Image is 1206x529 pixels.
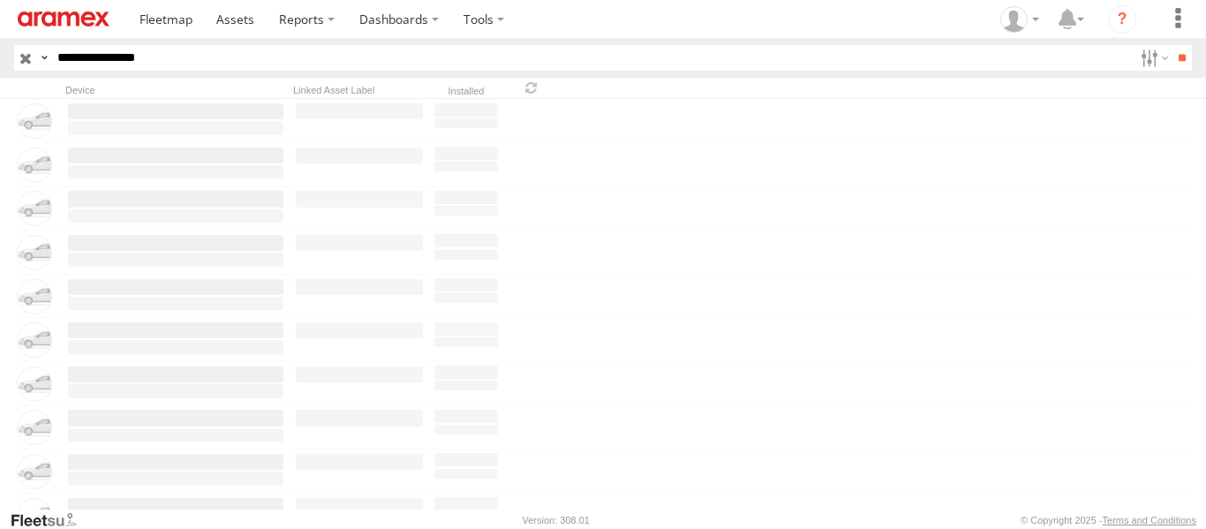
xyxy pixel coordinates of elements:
[1108,5,1136,34] i: ?
[1103,515,1196,525] a: Terms and Conditions
[1134,45,1172,71] label: Search Filter Options
[37,45,51,71] label: Search Query
[523,515,590,525] div: Version: 308.01
[293,84,426,96] div: Linked Asset Label
[1021,515,1196,525] div: © Copyright 2025 -
[521,79,542,96] span: Refresh
[433,87,500,96] div: Installed
[65,84,286,96] div: Device
[18,11,109,26] img: aramex-logo.svg
[10,511,91,529] a: Visit our Website
[994,6,1045,33] div: Mazen Siblini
